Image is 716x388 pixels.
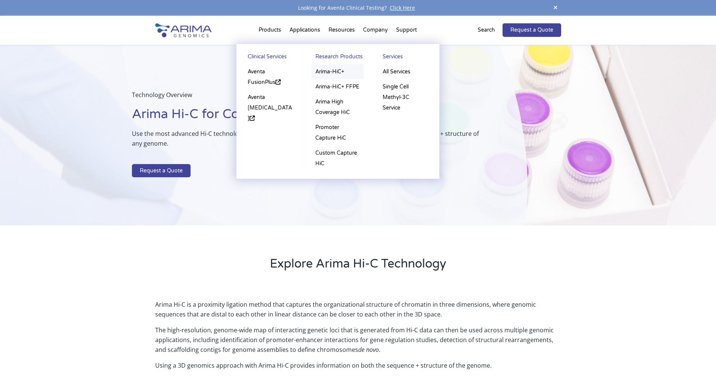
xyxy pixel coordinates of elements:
p: Search [478,25,495,35]
a: Arima-HiC+ [312,64,364,79]
a: Arima High Coverage HiC [312,94,364,120]
a: Single Cell Methyl-3C Service [379,79,431,116]
div: Looking for Aventa Clinical Testing? [155,3,561,13]
h2: Explore Arima Hi-C Technology [155,256,561,278]
i: de novo [358,345,379,354]
a: Request a Quote [503,23,561,37]
a: Research Products [312,52,364,64]
a: Aventa FusionPlus [244,64,297,90]
p: Use the most advanced Hi-C technology to power your discoveries with unparalleled access to the s... [132,129,490,154]
p: The high-resolution, genome-wide map of interacting genetic loci that is generated from Hi-C data... [155,325,561,361]
a: Aventa [MEDICAL_DATA] [244,90,297,126]
a: Services [379,52,431,64]
a: Clinical Services [244,52,297,64]
img: Arima-Genomics-logo [155,23,212,37]
a: Request a Quote [132,164,191,178]
a: Promoter Capture HiC [312,120,364,146]
p: Technology Overview [132,90,490,106]
a: All Services [379,64,431,79]
a: Click Here [387,4,418,11]
h1: Arima Hi-C for Comprehensive 3D Genomics [132,106,490,129]
a: Custom Capture HiC [312,146,364,171]
p: Using a 3D genomics approach with Arima Hi-C provides information on both the sequence + structur... [155,361,561,370]
p: Arima Hi-C is a proximity ligation method that captures the organizational structure of chromatin... [155,300,561,325]
a: Arima-HiC+ FFPE [312,79,364,94]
